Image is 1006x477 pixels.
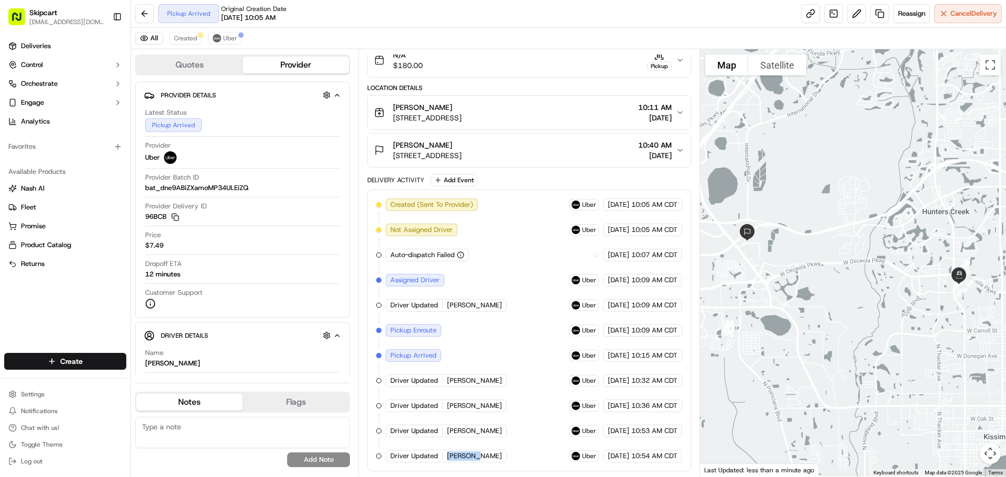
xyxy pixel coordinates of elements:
div: 📗 [10,153,19,161]
button: Skipcart [29,7,57,18]
span: 10:09 AM CDT [631,275,677,285]
button: All [135,32,163,45]
span: [DATE] [638,150,672,161]
a: Returns [8,259,122,269]
span: [PERSON_NAME] [447,376,502,385]
span: Provider [145,141,171,150]
span: Name [145,348,163,358]
img: uber-new-logo.jpeg [572,351,580,360]
a: Powered byPylon [74,177,127,185]
span: [DATE] [608,326,629,335]
button: Reassign [893,4,930,23]
span: Original Creation Date [221,5,287,13]
button: [PERSON_NAME][STREET_ADDRESS]10:11 AM[DATE] [368,96,690,129]
span: [PERSON_NAME] [447,401,502,411]
img: uber-new-logo.jpeg [572,427,580,435]
button: Provider [243,57,349,73]
button: Promise [4,218,126,235]
span: Cancel Delivery [950,9,997,18]
span: Create [60,356,83,367]
span: Latest Status [145,108,187,117]
a: Fleet [8,203,122,212]
button: Returns [4,256,126,272]
button: Quotes [136,57,243,73]
span: Not Assigned Driver [390,225,453,235]
div: 💻 [89,153,97,161]
div: We're available if you need us! [36,110,133,119]
div: 10 [952,258,974,280]
span: $7.49 [145,241,163,250]
img: uber-new-logo.jpeg [213,34,221,42]
button: Notes [136,394,243,411]
span: [PERSON_NAME] [447,426,502,436]
span: 10:15 AM CDT [631,351,677,360]
button: Fleet [4,199,126,216]
img: uber-new-logo.jpeg [572,301,580,309]
span: Uber [582,427,596,435]
p: Welcome 👋 [10,42,191,59]
button: Driver Details [144,327,341,344]
div: Pickup [647,62,672,71]
img: uber-new-logo.jpeg [572,402,580,410]
span: Nash AI [21,184,45,193]
a: Nash AI [8,184,122,193]
span: 10:09 AM CDT [631,301,677,310]
img: uber-new-logo.jpeg [572,276,580,284]
span: API Documentation [99,152,168,162]
span: Uber [582,226,596,234]
div: 16 [953,265,975,287]
span: Pickup Enroute [390,326,436,335]
button: Keyboard shortcuts [873,469,918,476]
span: [DATE] [608,275,629,285]
button: Add Event [431,174,477,186]
button: Flags [243,394,349,411]
span: Deliveries [21,41,51,51]
span: Driver Updated [390,401,438,411]
button: Control [4,57,126,73]
div: 9 [952,256,974,278]
a: 💻API Documentation [84,148,172,167]
span: Created (Sent To Provider) [390,200,473,209]
button: Log out [4,454,126,469]
span: Uber [582,351,596,360]
span: Map data ©2025 Google [925,470,982,475]
span: [DATE] [608,351,629,360]
span: [DATE] [608,250,629,260]
span: [DATE] [608,451,629,461]
span: Reassign [898,9,925,18]
a: Promise [8,221,122,231]
span: Uber [582,452,596,460]
span: 10:53 AM CDT [631,426,677,436]
button: [PERSON_NAME][STREET_ADDRESS]10:40 AM[DATE] [368,134,690,167]
a: Product Catalog [8,240,122,250]
span: 10:36 AM CDT [631,401,677,411]
span: Driver Details [161,331,208,340]
span: Control [21,60,43,70]
span: Driver Updated [390,301,438,310]
span: Log out [21,457,42,465]
span: [DATE] [608,401,629,411]
span: N/A [393,50,423,60]
span: [DATE] [608,200,629,209]
button: Toggle Theme [4,437,126,452]
span: Engage [21,98,44,107]
span: 10:05 AM CDT [631,225,677,235]
span: Driver Updated [390,451,438,461]
span: 10:07 AM CDT [631,250,677,260]
span: [DATE] [638,113,672,123]
span: Notifications [21,407,58,415]
div: Last Updated: less than a minute ago [700,463,819,476]
span: [PERSON_NAME] [447,301,502,310]
button: CancelDelivery [934,4,1002,23]
img: 1736555255976-a54dd68f-1ca7-489b-9aae-adbdc363a1c4 [10,100,29,119]
span: Pylon [104,178,127,185]
span: [DATE] 10:05 AM [221,13,276,23]
input: Got a question? Start typing here... [27,68,189,79]
span: 10:11 AM [638,102,672,113]
button: Created [169,32,202,45]
button: Toggle fullscreen view [980,54,1001,75]
button: Start new chat [178,103,191,116]
span: 10:32 AM CDT [631,376,677,385]
button: Show street map [705,54,748,75]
